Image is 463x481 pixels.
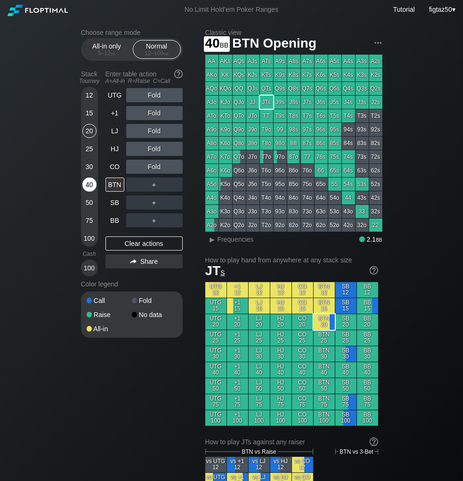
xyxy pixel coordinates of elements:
div: 73s [356,150,369,163]
div: Q3s [356,82,369,95]
div: 99 [274,123,287,136]
div: HJ 40 [270,362,292,378]
div: 87s [301,137,314,150]
div: HJ 75 [270,394,292,410]
div: ＋ [126,213,183,228]
div: BB [106,213,124,228]
div: T7s [301,109,314,122]
div: J8o [246,137,260,150]
div: AJs [246,55,260,68]
div: Cash [77,251,102,257]
div: 15 [82,106,97,120]
div: KK [219,68,232,82]
div: 84o [287,191,301,204]
div: CO 20 [292,314,313,330]
div: 73o [301,205,314,218]
div: AQo [205,82,219,95]
div: 30 [82,160,97,174]
div: BTN 50 [314,378,335,394]
div: 86o [287,164,301,177]
div: +1 [106,106,124,120]
div: 2.1 [359,236,382,243]
div: J3o [246,205,260,218]
div: Enter table action [106,66,183,88]
div: 63o [315,205,328,218]
div: 62s [369,164,382,177]
a: Tutorial [393,6,415,13]
div: AQs [233,55,246,68]
div: 87o [287,150,301,163]
div: QTo [233,109,246,122]
div: CO 75 [292,394,313,410]
div: A3o [205,205,219,218]
div: K3o [219,205,232,218]
div: 53o [328,205,341,218]
div: BTN 75 [314,394,335,410]
div: J9o [246,123,260,136]
div: TT [260,109,273,122]
div: 98o [274,137,287,150]
span: figtaz50 [429,6,452,13]
div: CO 50 [292,378,313,394]
div: AJo [205,96,219,109]
div: 75s [328,150,341,163]
div: Q8s [287,82,301,95]
div: 20 [82,124,97,138]
div: K4s [342,68,355,82]
div: SB [106,196,124,210]
div: 86s [315,137,328,150]
div: ▾ [427,4,457,15]
div: A7s [301,55,314,68]
div: HJ [106,142,124,156]
div: T9o [260,123,273,136]
div: K9s [274,68,287,82]
div: K2o [219,219,232,232]
div: K3s [356,68,369,82]
span: JT [205,263,225,278]
div: A5o [205,178,219,191]
div: BTN 25 [314,330,335,346]
div: J6o [246,164,260,177]
div: 62o [315,219,328,232]
div: J7s [301,96,314,109]
span: bb [163,50,169,57]
div: Fold [126,142,183,156]
div: 5 – 12 [87,50,127,57]
div: Q8o [233,137,246,150]
div: 74s [342,150,355,163]
div: 53s [356,178,369,191]
div: K5s [328,68,341,82]
div: A5s [328,55,341,68]
div: J6s [315,96,328,109]
img: ellipsis.fd386fe8.svg [373,38,383,48]
span: 40 [204,36,230,52]
div: UTG 30 [205,346,227,362]
div: Q5s [328,82,341,95]
div: +1 20 [227,314,248,330]
div: J7o [246,150,260,163]
div: HJ 30 [270,346,292,362]
div: +1 15 [227,298,248,314]
div: LJ 12 [249,282,270,298]
div: A9o [205,123,219,136]
div: QTs [260,82,273,95]
div: K8o [219,137,232,150]
img: help.32db89a4.svg [369,437,379,447]
div: QJo [233,96,246,109]
div: KTs [260,68,273,82]
div: BB 75 [357,394,378,410]
div: BTN 15 [314,298,335,314]
div: J3s [356,96,369,109]
div: ATs [260,55,273,68]
div: UTG 15 [205,298,227,314]
div: BTN 12 [314,282,335,298]
div: A7o [205,150,219,163]
div: KTo [219,109,232,122]
div: 12 – 100 [137,50,177,57]
div: K4o [219,191,232,204]
div: T4o [260,191,273,204]
div: 95o [274,178,287,191]
div: T2o [260,219,273,232]
div: 75o [301,178,314,191]
div: +1 50 [227,378,248,394]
